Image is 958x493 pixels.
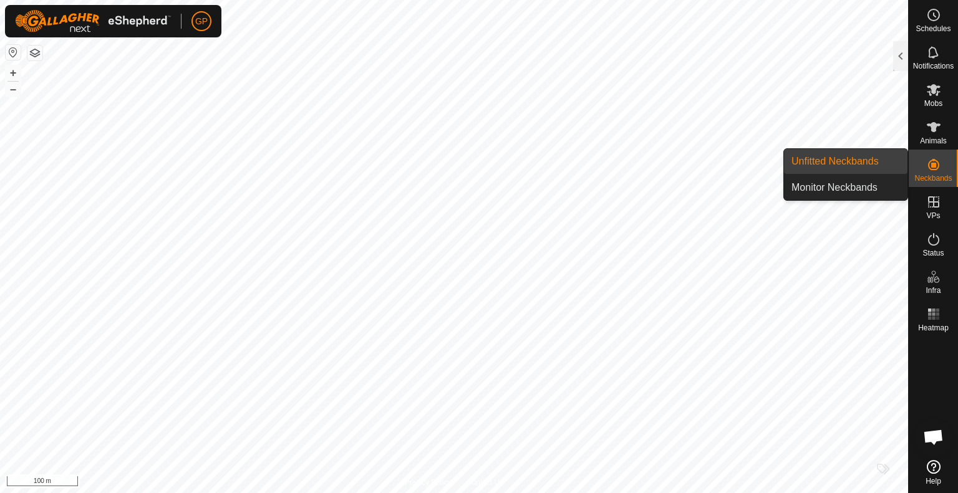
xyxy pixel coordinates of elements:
[926,477,941,485] span: Help
[913,62,954,70] span: Notifications
[926,212,940,219] span: VPs
[924,100,942,107] span: Mobs
[922,249,944,257] span: Status
[926,287,941,294] span: Infra
[467,477,503,488] a: Contact Us
[784,149,907,174] a: Unfitted Neckbands
[916,25,951,32] span: Schedules
[27,45,42,60] button: Map Layers
[195,15,208,28] span: GP
[791,180,878,195] span: Monitor Neckbands
[791,154,879,169] span: Unfitted Neckbands
[15,10,171,32] img: Gallagher Logo
[6,65,21,80] button: +
[920,137,947,145] span: Animals
[918,324,949,332] span: Heatmap
[6,82,21,97] button: –
[784,175,907,200] a: Monitor Neckbands
[909,455,958,490] a: Help
[915,418,952,456] a: Open chat
[6,45,21,60] button: Reset Map
[405,477,452,488] a: Privacy Policy
[914,175,952,182] span: Neckbands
